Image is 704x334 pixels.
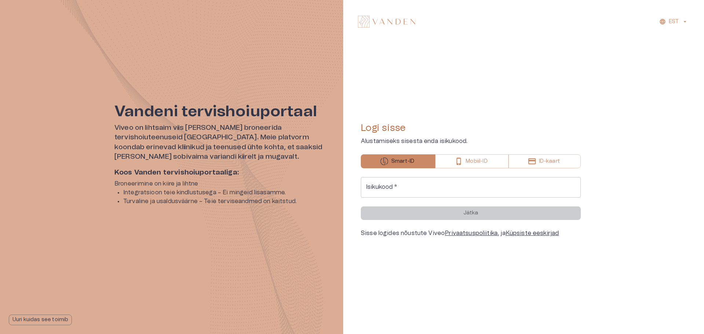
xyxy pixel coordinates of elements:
[12,316,68,324] p: Uuri kuidas see toimib
[361,154,435,168] button: Smart-ID
[506,230,559,236] a: Küpsiste eeskirjad
[435,154,508,168] button: Mobiil-ID
[361,122,581,134] h4: Logi sisse
[361,229,581,238] div: Sisse logides nõustute Viveo , ja
[647,301,704,321] iframe: Help widget launcher
[9,315,72,325] button: Uuri kuidas see toimib
[361,137,581,146] p: Alustamiseks sisesta enda isikukood.
[358,16,415,27] img: Vanden logo
[669,18,679,26] p: EST
[466,158,487,165] p: Mobiil-ID
[509,154,581,168] button: ID-kaart
[658,16,689,27] button: EST
[391,158,414,165] p: Smart-ID
[445,230,498,236] a: Privaatsuspoliitika
[539,158,560,165] p: ID-kaart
